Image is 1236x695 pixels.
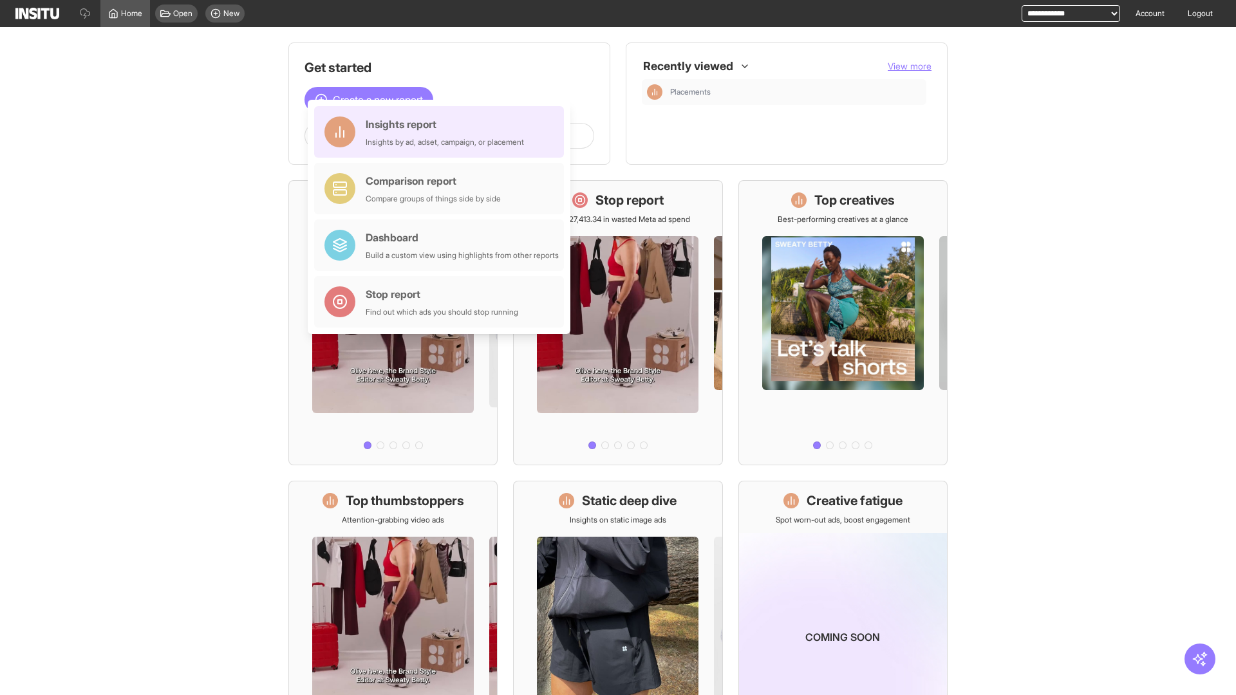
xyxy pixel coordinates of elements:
h1: Top creatives [814,191,895,209]
p: Insights on static image ads [570,515,666,525]
div: Comparison report [366,173,501,189]
h1: Stop report [595,191,664,209]
button: View more [888,60,932,73]
div: Insights by ad, adset, campaign, or placement [366,137,524,147]
div: Insights report [366,116,524,132]
span: Placements [670,87,711,97]
span: Create a new report [333,92,423,107]
span: Home [121,8,142,19]
div: Insights [647,84,662,100]
img: Logo [15,8,59,19]
a: Top creativesBest-performing creatives at a glance [738,180,948,465]
span: Placements [670,87,921,97]
span: Open [173,8,192,19]
div: Compare groups of things side by side [366,194,501,204]
p: Save £27,413.34 in wasted Meta ad spend [546,214,690,225]
a: What's live nowSee all active ads instantly [288,180,498,465]
p: Best-performing creatives at a glance [778,214,908,225]
span: New [223,8,239,19]
div: Dashboard [366,230,559,245]
span: View more [888,60,932,71]
button: Create a new report [304,87,433,113]
div: Find out which ads you should stop running [366,307,518,317]
h1: Static deep dive [582,492,677,510]
div: Stop report [366,286,518,302]
h1: Get started [304,59,594,77]
div: Build a custom view using highlights from other reports [366,250,559,261]
a: Stop reportSave £27,413.34 in wasted Meta ad spend [513,180,722,465]
h1: Top thumbstoppers [346,492,464,510]
p: Attention-grabbing video ads [342,515,444,525]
